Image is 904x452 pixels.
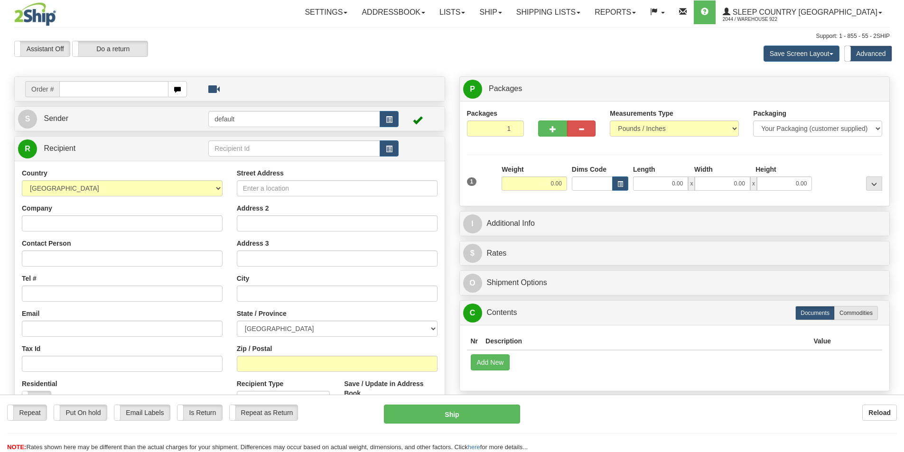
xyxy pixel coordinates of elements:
[467,332,482,350] th: Nr
[463,244,886,263] a: $Rates
[18,139,37,158] span: R
[22,391,51,406] label: No
[467,109,498,118] label: Packages
[22,344,40,353] label: Tax Id
[237,274,249,283] label: City
[463,274,482,293] span: O
[572,165,606,174] label: Dims Code
[755,165,776,174] label: Height
[44,114,68,122] span: Sender
[688,176,695,191] span: x
[15,41,70,56] label: Assistant Off
[750,176,757,191] span: x
[22,274,37,283] label: Tel #
[384,405,520,424] button: Ship
[44,144,75,152] span: Recipient
[18,109,208,129] a: S Sender
[467,177,477,186] span: 1
[489,84,522,92] span: Packages
[237,344,272,353] label: Zip / Postal
[237,180,438,196] input: Enter a location
[114,405,170,420] label: Email Labels
[471,354,510,370] button: Add New
[753,109,786,118] label: Packaging
[502,165,523,174] label: Weight
[18,139,187,158] a: R Recipient
[237,239,269,248] label: Address 3
[764,46,839,62] button: Save Screen Layout
[482,332,810,350] th: Description
[463,244,482,263] span: $
[25,81,59,97] span: Order #
[810,332,835,350] th: Value
[610,109,673,118] label: Measurements Type
[14,2,56,26] img: logo2044.jpg
[463,214,482,233] span: I
[54,405,107,420] label: Put On hold
[22,203,52,213] label: Company
[208,140,380,157] input: Recipient Id
[463,273,886,293] a: OShipment Options
[587,0,643,24] a: Reports
[18,110,37,129] span: S
[22,168,47,178] label: Country
[7,443,26,451] span: NOTE:
[14,32,890,40] div: Support: 1 - 855 - 55 - 2SHIP
[463,79,886,99] a: P Packages
[834,306,878,320] label: Commodities
[230,405,298,420] label: Repeat as Return
[845,46,892,61] label: Advanced
[509,0,587,24] a: Shipping lists
[22,379,57,388] label: Residential
[723,15,794,24] span: 2044 / Warehouse 922
[8,405,47,420] label: Repeat
[237,309,287,318] label: State / Province
[354,0,432,24] a: Addressbook
[463,80,482,99] span: P
[862,405,897,421] button: Reload
[468,443,480,451] a: here
[795,306,835,320] label: Documents
[73,41,148,56] label: Do a return
[472,0,509,24] a: Ship
[716,0,889,24] a: Sleep Country [GEOGRAPHIC_DATA] 2044 / Warehouse 922
[866,176,882,191] div: ...
[237,203,269,213] label: Address 2
[730,8,877,16] span: Sleep Country [GEOGRAPHIC_DATA]
[22,309,39,318] label: Email
[463,304,482,323] span: C
[868,409,891,416] b: Reload
[882,177,903,274] iframe: chat widget
[298,0,354,24] a: Settings
[22,239,71,248] label: Contact Person
[633,165,655,174] label: Length
[177,405,222,420] label: Is Return
[237,168,284,178] label: Street Address
[463,214,886,233] a: IAdditional Info
[432,0,472,24] a: Lists
[694,165,713,174] label: Width
[344,379,437,398] label: Save / Update in Address Book
[208,111,380,127] input: Sender Id
[237,379,284,388] label: Recipient Type
[463,303,886,323] a: CContents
